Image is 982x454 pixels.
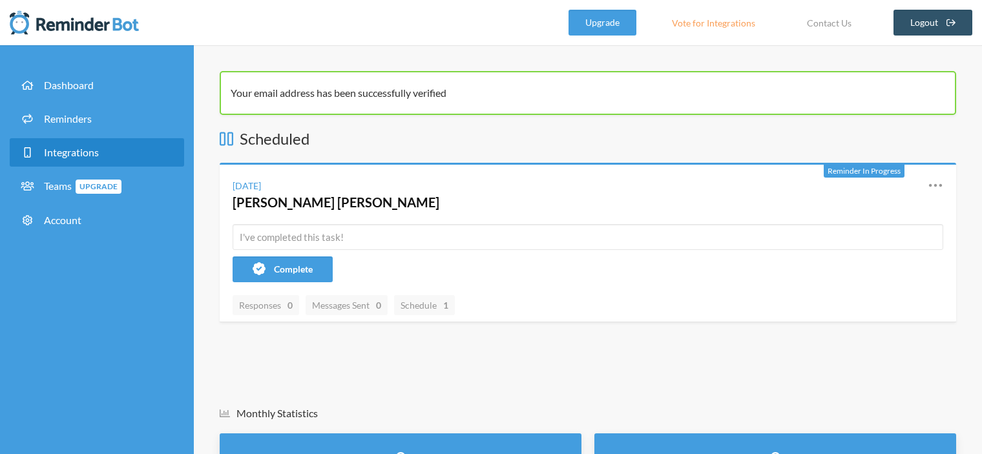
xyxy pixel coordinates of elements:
strong: 0 [376,298,381,312]
a: Reminders [10,105,184,133]
a: Account [10,206,184,234]
button: Complete [233,256,333,282]
a: Contact Us [791,10,868,36]
span: Your email address has been successfully verified [231,87,446,99]
a: Dashboard [10,71,184,99]
span: Schedule [401,300,448,311]
span: Dashboard [44,79,94,91]
a: [PERSON_NAME] [PERSON_NAME] [233,194,439,210]
strong: 0 [287,298,293,312]
a: TeamsUpgrade [10,172,184,201]
h5: Monthly Statistics [220,406,956,420]
strong: 1 [443,298,448,312]
span: Reminders [44,112,92,125]
a: Integrations [10,138,184,167]
a: Upgrade [569,10,636,36]
span: Complete [274,263,313,274]
a: Schedule1 [394,295,455,315]
span: Account [44,214,81,226]
span: Teams [44,180,121,192]
h3: Scheduled [220,128,956,150]
span: Reminder In Progress [828,166,901,176]
span: Responses [239,300,293,311]
span: Upgrade [76,180,121,194]
a: Responses0 [233,295,299,315]
input: I've completed this task! [233,224,943,250]
span: Integrations [44,146,99,158]
a: Vote for Integrations [656,10,771,36]
span: Messages Sent [312,300,381,311]
a: Logout [893,10,973,36]
a: Messages Sent0 [306,295,388,315]
img: Reminder Bot [10,10,139,36]
div: [DATE] [233,179,261,192]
